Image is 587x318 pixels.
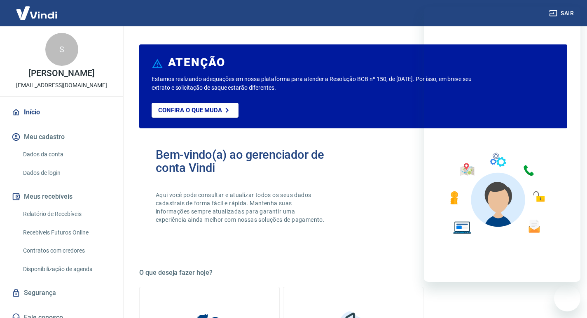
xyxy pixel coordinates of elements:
[547,6,577,21] button: Sair
[20,261,113,278] a: Disponibilização de agenda
[10,128,113,146] button: Meu cadastro
[20,224,113,241] a: Recebíveis Futuros Online
[152,75,474,92] p: Estamos realizando adequações em nossa plataforma para atender a Resolução BCB nº 150, de [DATE]....
[10,284,113,302] a: Segurança
[168,58,225,67] h6: ATENÇÃO
[16,81,107,90] p: [EMAIL_ADDRESS][DOMAIN_NAME]
[10,103,113,121] a: Início
[152,103,239,118] a: Confira o que muda
[20,242,113,259] a: Contratos com credores
[424,7,580,282] iframe: Janela de mensagens
[10,0,63,26] img: Vindi
[20,206,113,223] a: Relatório de Recebíveis
[156,191,326,224] p: Aqui você pode consultar e atualizar todos os seus dados cadastrais de forma fácil e rápida. Mant...
[554,285,580,311] iframe: Botão para abrir a janela de mensagens, conversa em andamento
[10,188,113,206] button: Meus recebíveis
[45,33,78,66] div: S
[156,148,353,174] h2: Bem-vindo(a) ao gerenciador de conta Vindi
[139,269,567,277] h5: O que deseja fazer hoje?
[28,69,94,78] p: [PERSON_NAME]
[20,165,113,181] a: Dados de login
[20,146,113,163] a: Dados da conta
[158,107,222,114] p: Confira o que muda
